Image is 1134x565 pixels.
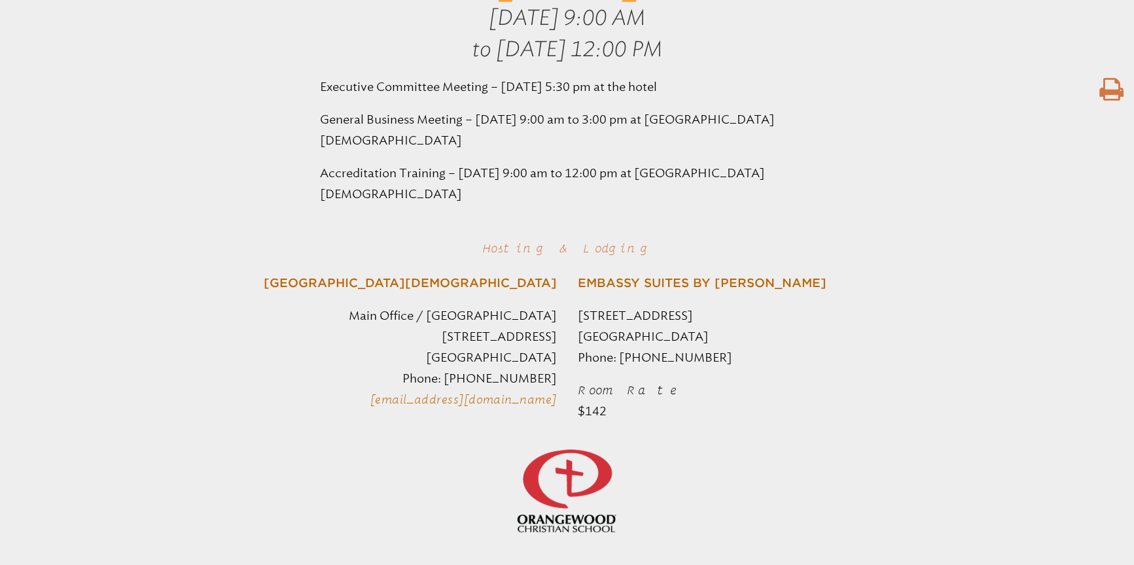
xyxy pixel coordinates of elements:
a: [GEOGRAPHIC_DATA][DEMOGRAPHIC_DATA] [264,276,557,290]
p: General Business Meeting – [DATE] 9:00 am to 3:00 pm at [GEOGRAPHIC_DATA][DEMOGRAPHIC_DATA] [320,109,815,151]
a: [EMAIL_ADDRESS][DOMAIN_NAME] [370,392,557,407]
p: Main Office / [GEOGRAPHIC_DATA] [STREET_ADDRESS] [GEOGRAPHIC_DATA] Phone: [PHONE_NUMBER] [62,305,557,410]
h2: Hosting & Lodging [353,236,782,260]
a: Embassy Suites by [PERSON_NAME] [578,276,826,290]
span: Room Rate [578,383,680,397]
p: Executive Committee Meeting – [DATE] 5:30 pm at the hotel [320,77,815,97]
p: Accreditation Training – [DATE] 9:00 am to 12:00 pm at [GEOGRAPHIC_DATA][DEMOGRAPHIC_DATA] [320,163,815,205]
img: Facebook-Logo_175_175.png [510,434,624,548]
p: $142 [578,380,1072,422]
p: [STREET_ADDRESS] [GEOGRAPHIC_DATA] Phone: [PHONE_NUMBER] [578,305,1072,368]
